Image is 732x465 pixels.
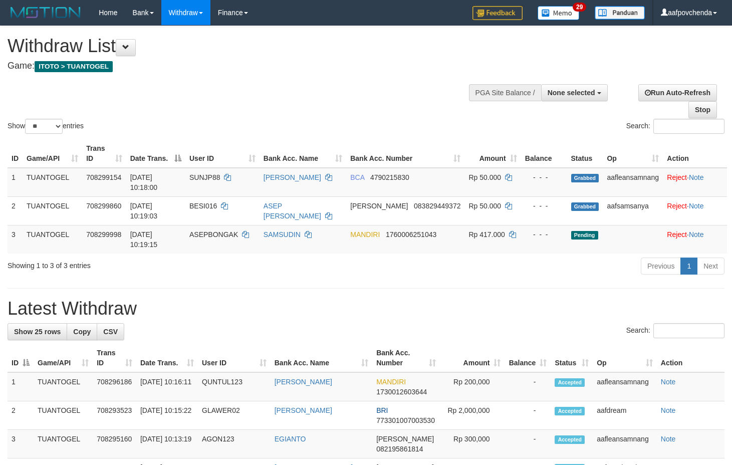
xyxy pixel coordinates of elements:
span: MANDIRI [376,378,406,386]
span: Rp 417.000 [468,230,505,239]
span: ITOTO > TUANTOGEL [35,61,113,72]
td: AGON123 [198,430,271,458]
span: Accepted [555,435,585,444]
span: BRI [376,406,388,414]
label: Search: [626,323,724,338]
th: Bank Acc. Number: activate to sort column ascending [346,139,464,168]
th: Action [657,344,724,372]
span: [DATE] 10:18:00 [130,173,158,191]
th: Date Trans.: activate to sort column ascending [136,344,198,372]
th: Balance: activate to sort column ascending [505,344,551,372]
a: Note [689,230,704,239]
input: Search: [653,323,724,338]
div: PGA Site Balance / [469,84,541,101]
span: SUNJP88 [189,173,220,181]
a: Note [661,435,676,443]
td: Rp 300,000 [440,430,505,458]
a: SAMSUDIN [264,230,301,239]
h1: Withdraw List [8,36,478,56]
a: [PERSON_NAME] [275,378,332,386]
th: Action [663,139,727,168]
a: Stop [688,101,717,118]
td: Rp 2,000,000 [440,401,505,430]
th: Date Trans.: activate to sort column descending [126,139,185,168]
th: Game/API: activate to sort column ascending [34,344,93,372]
span: 708299860 [86,202,121,210]
th: Trans ID: activate to sort column ascending [93,344,136,372]
td: · [663,196,727,225]
td: - [505,430,551,458]
td: 708296186 [93,372,136,401]
td: 1 [8,372,34,401]
span: 708299998 [86,230,121,239]
span: Copy 083829449372 to clipboard [414,202,460,210]
span: BCA [350,173,364,181]
a: CSV [97,323,124,340]
th: Bank Acc. Name: activate to sort column ascending [260,139,346,168]
th: ID [8,139,23,168]
span: ASEPBONGAK [189,230,238,239]
span: [DATE] 10:19:03 [130,202,158,220]
td: 2 [8,196,23,225]
a: Reject [667,202,687,210]
a: Reject [667,230,687,239]
a: Note [661,406,676,414]
div: - - - [525,172,563,182]
a: Note [689,202,704,210]
input: Search: [653,119,724,134]
label: Show entries [8,119,84,134]
span: [PERSON_NAME] [376,435,434,443]
span: Copy 4790215830 to clipboard [370,173,409,181]
th: Amount: activate to sort column ascending [440,344,505,372]
th: Trans ID: activate to sort column ascending [82,139,126,168]
th: Status [567,139,603,168]
img: panduan.png [595,6,645,20]
th: Op: activate to sort column ascending [593,344,657,372]
td: TUANTOGEL [23,196,82,225]
td: TUANTOGEL [23,225,82,254]
img: Button%20Memo.svg [538,6,580,20]
th: User ID: activate to sort column ascending [185,139,260,168]
td: · [663,168,727,197]
th: Game/API: activate to sort column ascending [23,139,82,168]
th: Balance [521,139,567,168]
span: Show 25 rows [14,328,61,336]
img: Feedback.jpg [472,6,523,20]
td: aafdream [593,401,657,430]
h1: Latest Withdraw [8,299,724,319]
a: Run Auto-Refresh [638,84,717,101]
span: 708299154 [86,173,121,181]
span: [DATE] 10:19:15 [130,230,158,249]
td: 708295160 [93,430,136,458]
td: 3 [8,430,34,458]
td: [DATE] 10:13:19 [136,430,198,458]
td: 1 [8,168,23,197]
span: Copy 1760006251043 to clipboard [386,230,436,239]
a: Next [697,258,724,275]
h4: Game: [8,61,478,71]
span: Copy [73,328,91,336]
a: Note [661,378,676,386]
td: [DATE] 10:15:22 [136,401,198,430]
span: None selected [548,89,595,97]
span: Pending [571,231,598,240]
span: Accepted [555,407,585,415]
span: [PERSON_NAME] [350,202,408,210]
th: Status: activate to sort column ascending [551,344,593,372]
span: Grabbed [571,202,599,211]
span: CSV [103,328,118,336]
label: Search: [626,119,724,134]
div: Showing 1 to 3 of 3 entries [8,257,298,271]
td: TUANTOGEL [34,430,93,458]
td: [DATE] 10:16:11 [136,372,198,401]
a: EGIANTO [275,435,306,443]
a: Note [689,173,704,181]
div: - - - [525,201,563,211]
span: Copy 1730012603644 to clipboard [376,388,427,396]
th: Op: activate to sort column ascending [603,139,663,168]
td: aafleansamnang [603,168,663,197]
th: Bank Acc. Number: activate to sort column ascending [372,344,440,372]
span: BESI016 [189,202,217,210]
td: Rp 200,000 [440,372,505,401]
th: ID: activate to sort column descending [8,344,34,372]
